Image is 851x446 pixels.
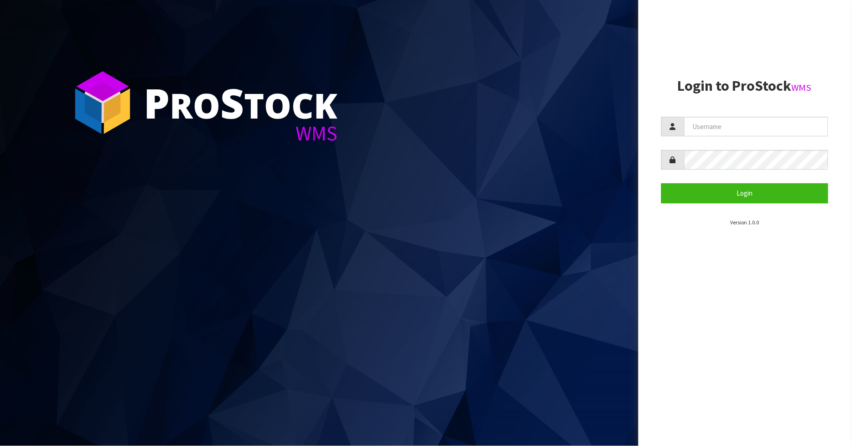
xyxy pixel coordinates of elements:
[661,78,829,94] h2: Login to ProStock
[144,123,337,144] div: WMS
[144,75,170,130] span: P
[68,68,137,137] img: ProStock Cube
[684,117,829,136] input: Username
[792,82,812,93] small: WMS
[661,183,829,203] button: Login
[144,82,337,123] div: ro tock
[730,219,759,226] small: Version 1.0.0
[220,75,244,130] span: S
